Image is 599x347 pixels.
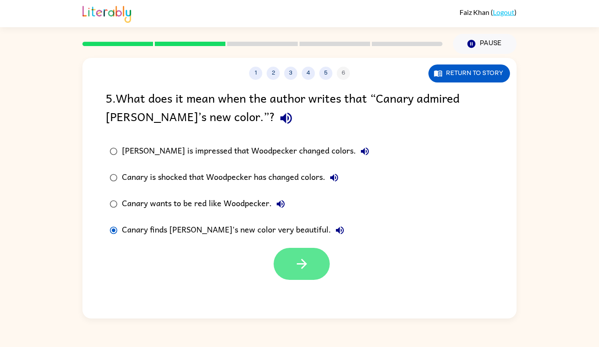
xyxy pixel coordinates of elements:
div: [PERSON_NAME] is impressed that Woodpecker changed colors. [122,143,374,160]
button: [PERSON_NAME] is impressed that Woodpecker changed colors. [356,143,374,160]
a: Logout [493,8,514,16]
div: Canary wants to be red like Woodpecker. [122,195,289,213]
img: Literably [82,4,131,23]
button: 3 [284,67,297,80]
button: 4 [302,67,315,80]
button: 5 [319,67,332,80]
div: Canary is shocked that Woodpecker has changed colors. [122,169,343,186]
button: Return to story [428,64,510,82]
button: Pause [453,34,517,54]
span: Faiz Khan [460,8,491,16]
div: ( ) [460,8,517,16]
button: Canary finds [PERSON_NAME]'s new color very beautiful. [331,222,349,239]
button: 2 [267,67,280,80]
button: Canary is shocked that Woodpecker has changed colors. [325,169,343,186]
button: 1 [249,67,262,80]
div: Canary finds [PERSON_NAME]'s new color very beautiful. [122,222,349,239]
div: 5 . What does it mean when the author writes that “Canary admired [PERSON_NAME]’s new color.”? [106,89,493,129]
button: Canary wants to be red like Woodpecker. [272,195,289,213]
